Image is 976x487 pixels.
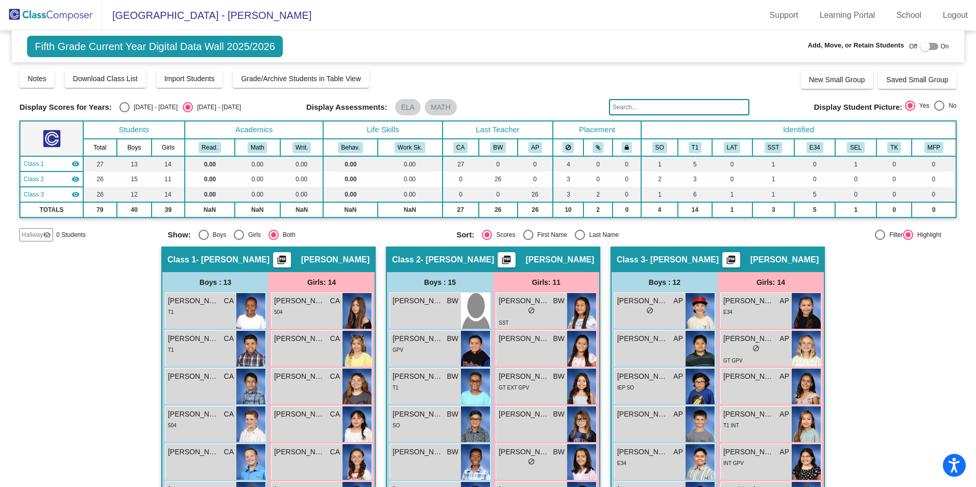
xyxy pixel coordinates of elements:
[641,202,678,217] td: 4
[801,70,873,89] button: New Small Group
[779,333,789,344] span: AP
[723,296,774,306] span: [PERSON_NAME]
[499,409,550,420] span: [PERSON_NAME]
[876,172,912,187] td: 0
[393,409,444,420] span: [PERSON_NAME]
[612,272,718,293] div: Boys : 12
[723,423,739,428] span: T1 INT
[185,156,235,172] td: 0.00
[323,156,377,172] td: 0.00
[617,333,668,344] span: [PERSON_NAME]
[499,333,550,344] span: [PERSON_NAME]
[518,156,553,172] td: 0
[553,371,565,382] span: BW
[280,202,324,217] td: NaN
[835,139,877,156] th: Social Emotional Learning Needs
[835,202,877,217] td: 1
[83,156,117,172] td: 27
[156,69,223,88] button: Import Students
[499,320,508,326] span: SST
[583,187,613,202] td: 2
[168,447,219,457] span: [PERSON_NAME]
[808,40,904,51] span: Add, Move, or Retain Students
[553,333,565,344] span: BW
[241,75,361,83] span: Grade/Archive Students in Table View
[196,255,270,265] span: - [PERSON_NAME]
[224,333,234,344] span: CA
[152,202,185,217] td: 39
[765,142,783,153] button: SST
[723,333,774,344] span: [PERSON_NAME]
[393,296,444,306] span: [PERSON_NAME]
[235,187,280,202] td: 0.00
[443,187,479,202] td: 0
[553,447,565,457] span: BW
[378,172,443,187] td: 0.00
[876,187,912,202] td: 0
[498,252,516,267] button: Print Students Details
[443,172,479,187] td: 0
[23,175,44,184] span: Class 2
[492,230,515,239] div: Scores
[167,255,196,265] span: Class 1
[23,190,44,199] span: Class 3
[274,371,325,382] span: [PERSON_NAME]
[71,160,80,168] mat-icon: visibility
[585,230,619,239] div: Last Name
[876,202,912,217] td: 0
[185,202,235,217] td: NaN
[553,172,583,187] td: 3
[83,139,117,156] th: Total
[274,409,325,420] span: [PERSON_NAME] [PERSON_NAME]
[583,156,613,172] td: 0
[43,231,51,239] mat-icon: visibility_off
[912,156,956,172] td: 0
[168,296,219,306] span: [PERSON_NAME]
[83,202,117,217] td: 79
[613,139,641,156] th: Keep with teacher
[712,187,752,202] td: 1
[71,190,80,199] mat-icon: visibility
[912,139,956,156] th: MFEP
[323,172,377,187] td: 0.00
[392,255,421,265] span: Class 2
[479,202,518,217] td: 26
[678,202,712,217] td: 14
[456,230,738,240] mat-radio-group: Select an option
[723,371,774,382] span: [PERSON_NAME]
[443,202,479,217] td: 27
[944,101,956,110] div: No
[244,230,261,239] div: Girls
[274,447,325,457] span: [PERSON_NAME]
[924,142,943,153] button: MFP
[553,187,583,202] td: 3
[553,156,583,172] td: 4
[617,447,668,457] span: [PERSON_NAME]
[168,309,174,315] span: T1
[83,121,185,139] th: Students
[807,142,823,153] button: E34
[652,142,667,153] button: SO
[130,103,178,112] div: [DATE] - [DATE]
[393,347,403,353] span: GPV
[168,230,449,240] mat-radio-group: Select an option
[673,296,683,306] span: AP
[453,142,468,153] button: CA
[518,139,553,156] th: Analia Ponce
[248,142,267,153] button: Math
[447,447,458,457] span: BW
[812,7,884,23] a: Learning Portal
[528,307,535,314] span: do_not_disturb_alt
[23,159,44,168] span: Class 1
[117,172,152,187] td: 15
[479,139,518,156] th: Beth Wilson
[499,371,550,382] span: [PERSON_NAME]
[28,75,46,83] span: Notes
[269,272,375,293] div: Girls: 14
[553,202,583,217] td: 10
[641,172,678,187] td: 2
[490,142,506,153] button: BW
[330,371,340,382] span: CA
[941,42,949,51] span: On
[641,156,678,172] td: 1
